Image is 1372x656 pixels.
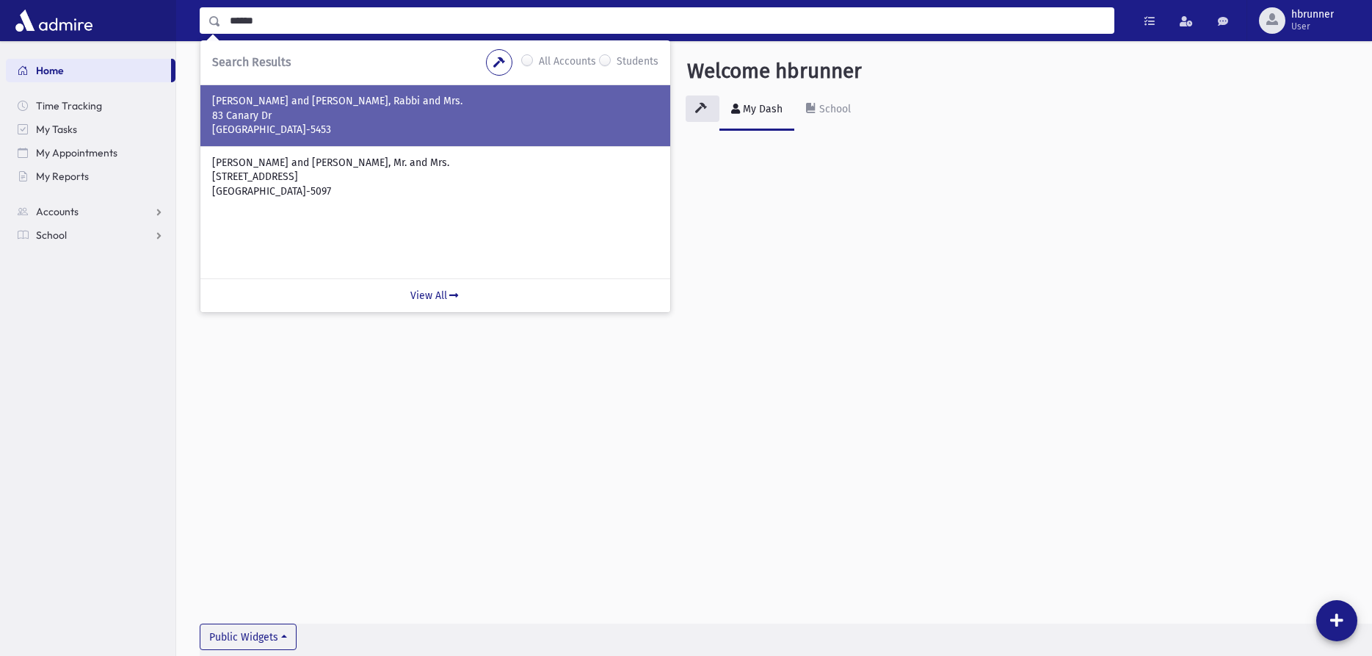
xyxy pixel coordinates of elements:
a: Home [6,59,171,82]
a: My Tasks [6,118,175,141]
label: Students [617,54,658,71]
button: Public Widgets [200,624,297,650]
span: Home [36,64,64,77]
h3: Welcome hbrunner [687,59,862,84]
p: [PERSON_NAME] and [PERSON_NAME], Rabbi and Mrs. [212,94,658,109]
p: 83 Canary Dr [212,109,658,123]
span: My Appointments [36,146,117,159]
a: My Dash [719,90,794,131]
a: School [6,223,175,247]
input: Search [221,7,1114,34]
div: My Dash [740,103,783,115]
span: User [1291,21,1334,32]
p: [PERSON_NAME] and [PERSON_NAME], Mr. and Mrs. [212,156,658,170]
p: [STREET_ADDRESS] [212,170,658,184]
a: Time Tracking [6,94,175,118]
img: AdmirePro [12,6,96,35]
label: All Accounts [539,54,596,71]
p: [GEOGRAPHIC_DATA]-5453 [212,123,658,137]
span: Accounts [36,205,79,218]
p: [GEOGRAPHIC_DATA]-5097 [212,184,658,199]
span: Time Tracking [36,99,102,112]
span: School [36,228,67,242]
span: Search Results [212,55,291,69]
a: My Appointments [6,141,175,165]
a: My Reports [6,165,175,188]
span: hbrunner [1291,9,1334,21]
a: Accounts [6,200,175,223]
a: View All [200,278,670,312]
a: School [794,90,863,131]
div: School [816,103,851,115]
span: My Tasks [36,123,77,136]
span: My Reports [36,170,89,183]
